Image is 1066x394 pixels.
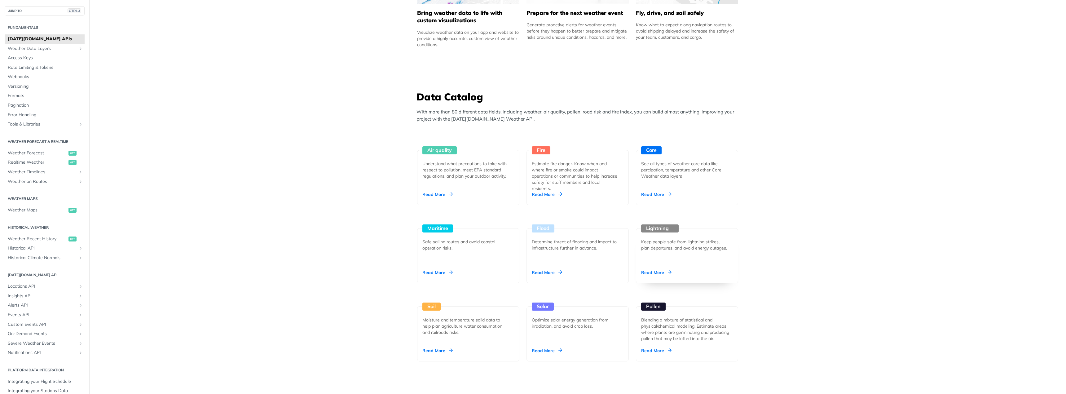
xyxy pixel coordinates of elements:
button: Show subpages for Locations API [78,284,83,289]
div: Visualize weather data on your app and website to provide a highly accurate, custom view of weath... [417,29,519,48]
span: Severe Weather Events [8,340,77,347]
div: Read More [641,348,672,354]
span: get [68,208,77,213]
a: Pagination [5,101,85,110]
button: JUMP TOCTRL-/ [5,6,85,15]
a: Soil Moisture and temperature solid data to help plan agriculture water consumption and railroads... [415,283,522,361]
span: get [68,151,77,156]
button: Show subpages for Weather on Routes [78,179,83,184]
span: Weather Maps [8,207,67,213]
h2: Platform DATA integration [5,367,85,373]
div: Know what to expect along navigation routes to avoid shipping delayed and increase the safety of ... [636,22,738,40]
span: On-Demand Events [8,331,77,337]
span: Access Keys [8,55,83,61]
div: Soil [422,303,441,311]
h5: Fly, drive, and sail safely [636,9,738,17]
span: Formats [8,93,83,99]
a: Tools & LibrariesShow subpages for Tools & Libraries [5,120,85,129]
div: Estimate fire danger. Know when and where fire or smoke could impact operations or communities to... [532,161,619,192]
button: Show subpages for Insights API [78,294,83,299]
span: Versioning [8,83,83,90]
div: Read More [532,269,562,276]
div: Generate proactive alerts for weather events before they happen to better prepare and mitigate ri... [526,22,629,40]
h5: Bring weather data to life with custom visualizations [417,9,519,24]
span: Weather Recent History [8,236,67,242]
a: Core See all types of weather core data like percipation, temperature and other Core Weather data... [633,127,741,205]
span: Weather on Routes [8,179,77,185]
a: Solar Optimize solar energy generation from irradiation, and avoid crop loss. Read More [524,283,631,361]
div: Optimize solar energy generation from irradiation, and avoid crop loss. [532,317,619,329]
div: Read More [641,191,672,197]
div: Read More [422,191,453,197]
span: Integrating your Flight Schedule [8,379,83,385]
span: Historical API [8,245,77,251]
div: Blending a mixture of statistical and physical/chemical modeling. Estimate areas where plants are... [641,317,733,342]
div: Core [641,146,662,154]
a: Alerts APIShow subpages for Alerts API [5,301,85,310]
span: Historical Climate Normals [8,255,77,261]
button: Show subpages for Tools & Libraries [78,122,83,127]
a: Lightning Keep people safe from lightning strikes, plan departures, and avoid energy outages. Rea... [633,205,741,283]
h2: [DATE][DOMAIN_NAME] API [5,272,85,278]
button: Show subpages for Events API [78,312,83,317]
h2: Weather Maps [5,196,85,201]
span: CTRL-/ [68,8,81,13]
div: Air quality [422,146,457,154]
a: Maritime Safe sailing routes and avoid coastal operation risks. Read More [415,205,522,283]
a: Notifications APIShow subpages for Notifications API [5,348,85,357]
span: Notifications API [8,350,77,356]
div: Keep people safe from lightning strikes, plan departures, and avoid energy outages. [641,239,728,251]
span: Locations API [8,283,77,290]
div: Maritime [422,224,453,232]
button: Show subpages for Weather Timelines [78,170,83,175]
div: See all types of weather core data like percipation, temperature and other Core Weather data layers [641,161,728,179]
span: Insights API [8,293,77,299]
a: Severe Weather EventsShow subpages for Severe Weather Events [5,339,85,348]
a: Weather on RoutesShow subpages for Weather on Routes [5,177,85,186]
span: Error Handling [8,112,83,118]
div: Read More [532,191,562,197]
div: Read More [532,348,562,354]
h2: Weather Forecast & realtime [5,139,85,144]
button: Show subpages for Notifications API [78,350,83,355]
div: Fire [532,146,550,154]
button: Show subpages for Historical Climate Normals [78,255,83,260]
a: Events APIShow subpages for Events API [5,310,85,320]
a: On-Demand EventsShow subpages for On-Demand Events [5,329,85,339]
h5: Prepare for the next weather event [526,9,629,17]
div: Determine threat of flooding and impact to infrastructure further in advance. [532,239,619,251]
span: Alerts API [8,302,77,308]
div: Read More [422,269,453,276]
h2: Historical Weather [5,225,85,230]
a: Error Handling [5,110,85,120]
span: Weather Data Layers [8,46,77,52]
a: Webhooks [5,72,85,82]
span: get [68,160,77,165]
div: Lightning [641,224,679,232]
a: Rate Limiting & Tokens [5,63,85,72]
a: Historical Climate NormalsShow subpages for Historical Climate Normals [5,253,85,263]
button: Show subpages for Historical API [78,246,83,251]
a: Weather Recent Historyget [5,234,85,244]
div: Understand what precautions to take with respect to pollution, meet EPA standard regulations, and... [422,161,509,179]
a: Flood Determine threat of flooding and impact to infrastructure further in advance. Read More [524,205,631,283]
span: [DATE][DOMAIN_NAME] APIs [8,36,83,42]
div: Read More [422,348,453,354]
button: Show subpages for Weather Data Layers [78,46,83,51]
a: Air quality Understand what precautions to take with respect to pollution, meet EPA standard regu... [415,127,522,205]
div: Safe sailing routes and avoid coastal operation risks. [422,239,509,251]
a: Formats [5,91,85,100]
button: Show subpages for Severe Weather Events [78,341,83,346]
h2: Fundamentals [5,25,85,30]
a: Custom Events APIShow subpages for Custom Events API [5,320,85,329]
a: Locations APIShow subpages for Locations API [5,282,85,291]
span: Weather Forecast [8,150,67,156]
a: Pollen Blending a mixture of statistical and physical/chemical modeling. Estimate areas where pla... [633,283,741,361]
div: Flood [532,224,554,232]
a: Access Keys [5,53,85,63]
span: Weather Timelines [8,169,77,175]
button: Show subpages for On-Demand Events [78,331,83,336]
span: Integrating your Stations Data [8,388,83,394]
span: Events API [8,312,77,318]
a: Integrating your Flight Schedule [5,377,85,386]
